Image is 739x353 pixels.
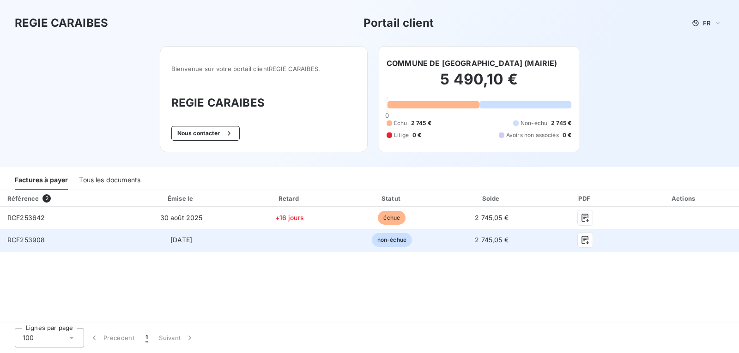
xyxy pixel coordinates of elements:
div: Statut [343,194,441,203]
span: 0 [385,112,389,119]
div: Solde [444,194,539,203]
button: 1 [140,328,153,347]
span: RCF253642 [7,214,45,221]
h2: 5 490,10 € [387,70,571,98]
span: FR [703,19,710,27]
span: Litige [394,131,409,139]
h3: REGIE CARAIBES [15,15,108,31]
div: PDF [543,194,628,203]
div: Tous les documents [79,171,140,190]
span: 100 [23,333,34,342]
div: Retard [240,194,339,203]
span: +16 jours [275,214,304,221]
span: échue [378,211,406,225]
button: Nous contacter [171,126,240,141]
h3: REGIE CARAIBES [171,95,356,111]
span: 2 745 € [551,119,571,127]
span: 0 € [563,131,571,139]
div: Émise le [127,194,236,203]
span: 2 [42,194,51,203]
span: 1 [145,333,148,342]
span: Bienvenue sur votre portail client REGIE CARAIBES . [171,65,356,72]
span: 2 745,05 € [475,214,509,221]
div: Factures à payer [15,171,68,190]
button: Précédent [84,328,140,347]
span: [DATE] [170,236,192,244]
h6: COMMUNE DE [GEOGRAPHIC_DATA] (MAIRIE) [387,58,557,69]
div: Actions [631,194,737,203]
span: 30 août 2025 [160,214,203,221]
span: Échu [394,119,407,127]
span: non-échue [372,233,412,247]
button: Suivant [153,328,200,347]
span: 2 745,05 € [475,236,509,244]
span: RCF253908 [7,236,45,244]
span: 2 745 € [411,119,431,127]
span: Non-échu [521,119,547,127]
h3: Portail client [363,15,434,31]
div: Référence [7,195,39,202]
span: 0 € [412,131,421,139]
span: Avoirs non associés [506,131,559,139]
